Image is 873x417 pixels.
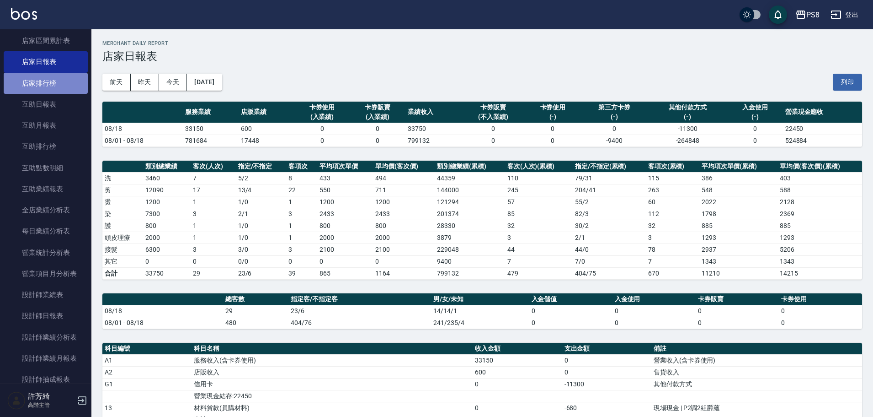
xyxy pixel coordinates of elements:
div: (-) [650,112,725,122]
td: 44 / 0 [573,244,646,255]
th: 店販業績 [239,102,294,123]
td: 112 [646,208,699,220]
button: [DATE] [187,74,222,91]
td: 479 [505,267,573,279]
th: 服務業績 [183,102,239,123]
td: 44359 [435,172,505,184]
a: 每日業績分析表 [4,221,88,242]
td: 0 [461,135,525,146]
td: 0 [612,317,696,329]
td: 0 [529,305,612,317]
th: 支出金額 [562,343,651,355]
td: 0 [373,255,435,267]
td: 0 [350,135,405,146]
td: 2100 [373,244,435,255]
th: 平均項次單價 [317,161,373,173]
td: 2100 [317,244,373,255]
td: 6300 [143,244,191,255]
a: 店家排行榜 [4,73,88,94]
td: 14215 [777,267,862,279]
td: 79 / 31 [573,172,646,184]
td: 22 [286,184,317,196]
td: 1293 [699,232,778,244]
td: 0 [696,305,779,317]
td: 1200 [317,196,373,208]
td: 1 [191,196,236,208]
th: 營業現金應收 [783,102,862,123]
th: 單均價(客次價)(累積) [777,161,862,173]
td: 524884 [783,135,862,146]
td: 110 [505,172,573,184]
td: 2 / 1 [573,232,646,244]
td: 30 / 2 [573,220,646,232]
td: 480 [223,317,288,329]
td: 0 [580,123,648,135]
td: 799132 [405,135,461,146]
td: 1 [286,220,317,232]
td: 14/14/1 [431,305,529,317]
td: 32 [505,220,573,232]
div: 卡券販賣 [352,103,403,112]
td: 204 / 41 [573,184,646,196]
td: 494 [373,172,435,184]
h2: Merchant Daily Report [102,40,862,46]
th: 類別總業績 [143,161,191,173]
th: 平均項次單價(累積) [699,161,778,173]
td: 0 [461,123,525,135]
td: 29 [191,267,236,279]
td: 7 [191,172,236,184]
a: 店家區間累計表 [4,30,88,51]
th: 卡券使用 [779,293,862,305]
th: 科目名稱 [192,343,473,355]
div: (不入業績) [463,112,523,122]
td: 29 [223,305,288,317]
td: -264848 [648,135,727,146]
td: 23/6 [288,305,431,317]
td: 剪 [102,184,143,196]
div: (-) [583,112,645,122]
td: 0 [529,317,612,329]
td: 3 [286,244,317,255]
td: 885 [699,220,778,232]
td: 3460 [143,172,191,184]
td: 800 [373,220,435,232]
td: 711 [373,184,435,196]
th: 男/女/未知 [431,293,529,305]
td: 其他付款方式 [651,378,862,390]
td: 13 / 4 [236,184,287,196]
th: 客項次(累積) [646,161,699,173]
td: 55 / 2 [573,196,646,208]
th: 收入金額 [473,343,562,355]
td: 店販收入 [192,366,473,378]
td: 0 [473,402,562,414]
td: 營業現金結存:22450 [192,390,473,402]
td: 3 [646,232,699,244]
td: 781684 [183,135,239,146]
td: 1200 [143,196,191,208]
td: 403 [777,172,862,184]
a: 設計師日報表 [4,305,88,326]
td: 7 / 0 [573,255,646,267]
th: 指定/不指定(累積) [573,161,646,173]
div: 卡券販賣 [463,103,523,112]
td: 0 [727,123,783,135]
td: 22450 [783,123,862,135]
td: 9400 [435,255,505,267]
td: 548 [699,184,778,196]
td: 3 [286,208,317,220]
td: 信用卡 [192,378,473,390]
a: 互助點數明細 [4,157,88,179]
td: 33750 [405,123,461,135]
td: 0 [294,135,350,146]
button: 登出 [827,6,862,23]
td: 1 [191,220,236,232]
td: 材料貨款(員購材料) [192,402,473,414]
td: 0 [473,378,562,390]
div: (入業績) [297,112,348,122]
td: 33150 [183,123,239,135]
img: Person [7,391,26,410]
td: 33150 [473,354,562,366]
a: 全店業績分析表 [4,200,88,221]
td: 0 [779,305,862,317]
h3: 店家日報表 [102,50,862,63]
